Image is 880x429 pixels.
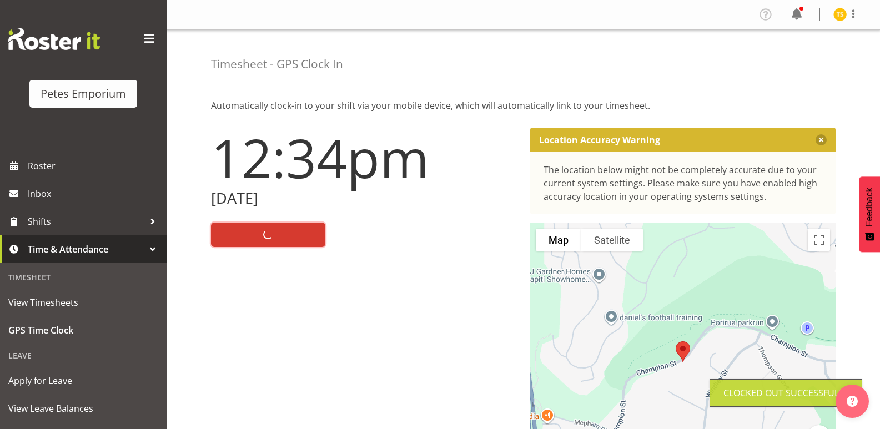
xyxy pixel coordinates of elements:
[8,294,158,311] span: View Timesheets
[8,372,158,389] span: Apply for Leave
[211,128,517,188] h1: 12:34pm
[847,396,858,407] img: help-xxl-2.png
[8,28,100,50] img: Rosterit website logo
[28,241,144,258] span: Time & Attendance
[816,134,827,145] button: Close message
[536,229,581,251] button: Show street map
[8,322,158,339] span: GPS Time Clock
[859,176,880,252] button: Feedback - Show survey
[8,400,158,417] span: View Leave Balances
[3,266,164,289] div: Timesheet
[41,85,126,102] div: Petes Emporium
[211,99,836,112] p: Automatically clock-in to your shift via your mobile device, which will automatically link to you...
[3,289,164,316] a: View Timesheets
[3,344,164,367] div: Leave
[3,316,164,344] a: GPS Time Clock
[864,188,874,226] span: Feedback
[28,158,161,174] span: Roster
[28,213,144,230] span: Shifts
[211,190,517,207] h2: [DATE]
[723,386,848,400] div: Clocked out Successfully
[808,229,830,251] button: Toggle fullscreen view
[833,8,847,21] img: tamara-straker11292.jpg
[3,395,164,422] a: View Leave Balances
[211,58,343,70] h4: Timesheet - GPS Clock In
[581,229,643,251] button: Show satellite imagery
[544,163,823,203] div: The location below might not be completely accurate due to your current system settings. Please m...
[28,185,161,202] span: Inbox
[539,134,660,145] p: Location Accuracy Warning
[3,367,164,395] a: Apply for Leave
